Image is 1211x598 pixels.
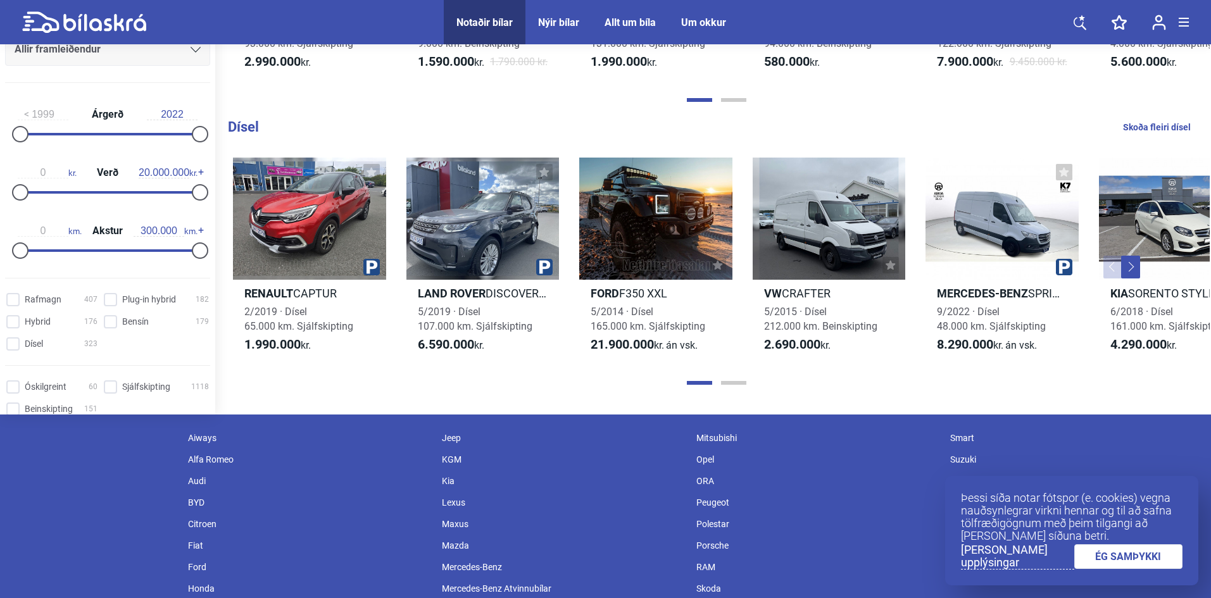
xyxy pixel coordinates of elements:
[937,337,1037,352] span: kr.
[690,535,944,556] div: Porsche
[690,427,944,449] div: Mitsubishi
[182,535,436,556] div: Fiat
[84,402,97,416] span: 151
[944,470,1198,492] div: Tesla
[1010,54,1067,70] span: 9.450.000 kr.
[25,380,66,394] span: Óskilgreint
[436,492,690,513] div: Lexus
[681,16,726,28] a: Um okkur
[944,535,1198,556] div: VW
[244,337,301,352] b: 1.990.000
[244,337,311,352] span: kr.
[122,380,170,394] span: Sjálfskipting
[944,492,1198,513] div: Toyota
[244,306,353,332] span: 2/2019 · Dísel 65.000 km. Sjálfskipting
[944,427,1198,449] div: Smart
[764,54,810,69] b: 580.000
[15,40,101,58] span: Allir framleiðendur
[1152,15,1166,30] img: user-login.svg
[418,337,484,352] span: kr.
[418,337,474,352] b: 6.590.000
[690,470,944,492] div: ORA
[764,337,831,352] span: kr.
[196,315,209,328] span: 179
[182,556,436,578] div: Ford
[690,513,944,535] div: Polestar
[591,54,657,70] span: kr.
[926,286,1079,301] h2: SPRINTER BUSINESS
[418,287,486,300] b: Land Rover
[1121,256,1140,278] button: Next
[687,98,712,102] button: Page 1
[944,513,1198,535] div: Volvo
[764,54,820,70] span: kr.
[456,16,513,28] a: Notaðir bílar
[1110,54,1167,69] b: 5.600.000
[25,402,73,416] span: Beinskipting
[591,54,647,69] b: 1.990.000
[134,225,198,237] span: km.
[579,286,732,301] h2: F350 XXL
[538,16,579,28] a: Nýir bílar
[233,286,386,301] h2: CAPTUR
[182,427,436,449] div: Aiways
[687,381,712,385] button: Page 1
[605,16,656,28] a: Allt um bíla
[961,492,1183,542] p: Þessi síða notar fótspor (e. cookies) vegna nauðsynlegrar virkni hennar og til að safna tölfræðig...
[937,306,1046,332] span: 9/2022 · Dísel 48.000 km. Sjálfskipting
[182,470,436,492] div: Audi
[690,449,944,470] div: Opel
[490,54,548,70] span: 1.790.000 kr.
[436,449,690,470] div: KGM
[436,513,690,535] div: Maxus
[764,337,820,352] b: 2.690.000
[436,427,690,449] div: Jeep
[182,449,436,470] div: Alfa Romeo
[937,54,1003,70] span: kr.
[436,470,690,492] div: Kia
[753,158,906,364] a: VWCRAFTER5/2015 · Dísel212.000 km. Beinskipting2.690.000kr.
[764,306,877,332] span: 5/2015 · Dísel 212.000 km. Beinskipting
[418,54,484,70] span: kr.
[961,544,1074,570] a: [PERSON_NAME] upplýsingar
[591,287,619,300] b: Ford
[944,449,1198,470] div: Suzuki
[418,306,532,332] span: 5/2019 · Dísel 107.000 km. Sjálfskipting
[937,287,1028,300] b: Mercedes-Benz
[1074,544,1183,569] a: ÉG SAMÞYKKI
[690,492,944,513] div: Peugeot
[182,513,436,535] div: Citroen
[89,380,97,394] span: 60
[1110,287,1128,300] b: Kia
[764,287,782,300] b: VW
[196,293,209,306] span: 182
[406,158,560,364] a: Land RoverDISCOVERY 5 SE5/2019 · Dísel107.000 km. Sjálfskipting6.590.000kr.
[84,293,97,306] span: 407
[436,535,690,556] div: Mazda
[94,168,122,178] span: Verð
[937,337,993,352] b: 8.290.000
[1110,337,1167,352] b: 4.290.000
[122,315,149,328] span: Bensín
[182,492,436,513] div: BYD
[244,54,301,69] b: 2.990.000
[244,287,293,300] b: Renault
[721,381,746,385] button: Page 2
[25,315,51,328] span: Hybrid
[1110,337,1177,352] span: kr.
[591,337,698,352] span: kr.
[89,226,126,236] span: Akstur
[244,54,311,70] span: kr.
[591,306,705,332] span: 5/2014 · Dísel 165.000 km. Sjálfskipting
[1123,119,1191,135] a: Skoða fleiri dísel
[228,119,259,135] b: Dísel
[591,337,654,352] b: 21.900.000
[84,337,97,351] span: 323
[25,337,43,351] span: Dísel
[926,158,1079,364] a: Mercedes-BenzSPRINTER BUSINESS9/2022 · Dísel48.000 km. Sjálfskipting8.290.000kr.
[25,293,61,306] span: Rafmagn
